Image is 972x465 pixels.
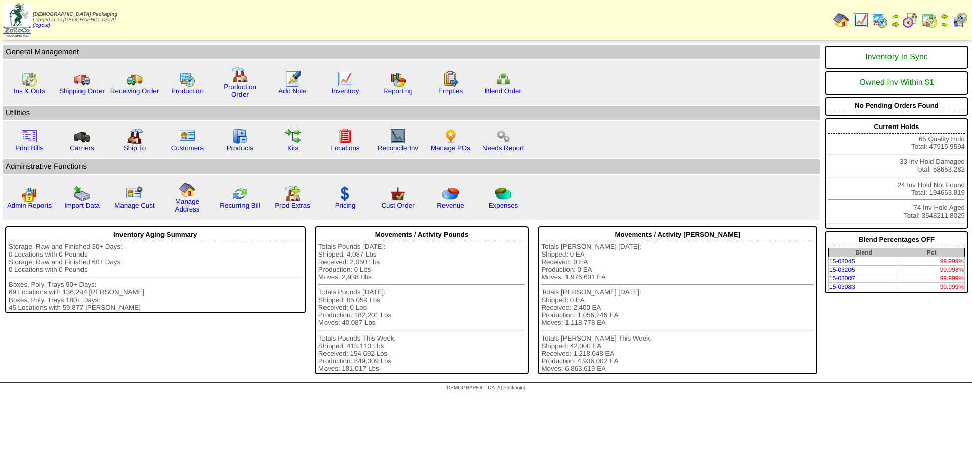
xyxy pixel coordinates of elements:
a: 15-03083 [829,283,855,290]
td: 99.999% [899,257,964,266]
td: 99.999% [899,283,964,291]
a: Import Data [64,202,100,209]
img: factory2.gif [127,128,143,144]
span: [DEMOGRAPHIC_DATA] Packaging [445,385,526,391]
img: calendarcustomer.gif [952,12,968,28]
a: Kits [287,144,298,152]
img: calendarinout.gif [21,71,37,87]
th: Pct [899,248,964,257]
img: po.png [442,128,459,144]
a: Ins & Outs [14,87,45,95]
img: pie_chart.png [442,186,459,202]
img: arrowright.gif [941,20,949,28]
img: zoroco-logo-small.webp [3,3,31,37]
div: No Pending Orders Found [828,99,965,112]
a: Prod Extras [275,202,310,209]
img: truck2.gif [127,71,143,87]
a: Blend Order [485,87,521,95]
a: Manage Address [175,198,200,213]
a: Ship To [124,144,146,152]
a: Manage Cust [114,202,154,209]
img: home.gif [179,182,195,198]
a: Production [171,87,204,95]
img: locations.gif [337,128,353,144]
img: calendarblend.gif [902,12,918,28]
a: 15-03205 [829,266,855,273]
div: 65 Quality Hold Total: 47915.9594 33 Inv Hold Damaged Total: 58653.282 24 Inv Hold Not Found Tota... [825,118,968,229]
img: workorder.gif [442,71,459,87]
img: calendarprod.gif [179,71,195,87]
img: prodextras.gif [285,186,301,202]
td: General Management [3,45,820,59]
img: line_graph.gif [853,12,869,28]
div: Inventory In Sync [828,48,965,67]
img: arrowleft.gif [941,12,949,20]
img: reconcile.gif [232,186,248,202]
span: [DEMOGRAPHIC_DATA] Packaging [33,12,117,17]
a: Products [227,144,254,152]
a: Carriers [70,144,94,152]
img: arrowright.gif [891,20,899,28]
img: line_graph2.gif [390,128,406,144]
a: Pricing [335,202,356,209]
a: Empties [438,87,463,95]
a: Customers [171,144,204,152]
a: Shipping Order [59,87,105,95]
img: factory.gif [232,67,248,83]
img: workflow.png [495,128,511,144]
a: Reconcile Inv [378,144,418,152]
img: truck.gif [74,71,90,87]
a: 15-03045 [829,258,855,265]
img: graph2.png [21,186,37,202]
img: home.gif [833,12,849,28]
img: import.gif [74,186,90,202]
img: workflow.gif [285,128,301,144]
div: Movements / Activity [PERSON_NAME] [541,228,814,241]
a: Manage POs [431,144,470,152]
a: Inventory [332,87,359,95]
div: Current Holds [828,120,965,134]
a: Recurring Bill [220,202,260,209]
div: Totals [PERSON_NAME] [DATE]: Shipped: 0 EA Received: 0 EA Production: 0 EA Moves: 1,976,601 EA To... [541,243,814,372]
img: truck3.gif [74,128,90,144]
div: Storage, Raw and Finished 30+ Days: 0 Locations with 0 Pounds Storage, Raw and Finished 60+ Days:... [9,243,302,311]
a: Receiving Order [110,87,159,95]
a: Reporting [383,87,413,95]
a: Revenue [437,202,464,209]
th: Blend [829,248,899,257]
a: (logout) [33,23,50,28]
td: 99.998% [899,266,964,274]
td: 99.999% [899,274,964,283]
img: orders.gif [285,71,301,87]
img: managecust.png [126,186,144,202]
div: Owned Inv Within $1 [828,73,965,93]
img: arrowleft.gif [891,12,899,20]
img: graph.gif [390,71,406,87]
a: Add Note [278,87,307,95]
a: Production Order [224,83,256,98]
img: calendarprod.gif [872,12,888,28]
img: dollar.gif [337,186,353,202]
img: customers.gif [179,128,195,144]
img: calendarinout.gif [921,12,938,28]
img: pie_chart2.png [495,186,511,202]
img: cust_order.png [390,186,406,202]
a: Locations [331,144,359,152]
a: 15-03007 [829,275,855,282]
img: line_graph.gif [337,71,353,87]
a: Expenses [489,202,518,209]
a: Admin Reports [7,202,52,209]
div: Inventory Aging Summary [9,228,302,241]
td: Adminstrative Functions [3,159,820,174]
a: Print Bills [15,144,44,152]
img: invoice2.gif [21,128,37,144]
div: Movements / Activity Pounds [318,228,525,241]
div: Blend Percentages OFF [828,233,965,246]
div: Totals Pounds [DATE]: Shipped: 4,087 Lbs Received: 2,060 Lbs Production: 0 Lbs Moves: 2,938 Lbs T... [318,243,525,372]
span: Logged in as [GEOGRAPHIC_DATA] [33,12,117,28]
img: network.png [495,71,511,87]
a: Cust Order [381,202,414,209]
img: cabinet.gif [232,128,248,144]
a: Needs Report [482,144,524,152]
td: Utilities [3,106,820,120]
